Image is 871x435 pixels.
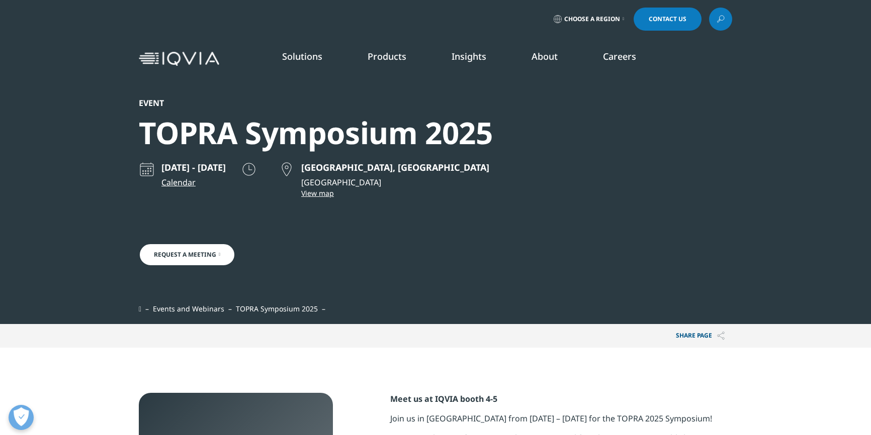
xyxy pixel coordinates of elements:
a: Contact Us [634,8,702,31]
p: [GEOGRAPHIC_DATA], [GEOGRAPHIC_DATA] [301,161,489,173]
button: Share PAGEShare PAGE [668,324,732,348]
a: Request a Meeting [139,243,235,266]
a: About [532,50,558,62]
img: clock [241,161,257,177]
p: [DATE] - [DATE] [161,161,226,173]
img: calendar [139,161,155,177]
a: Products [368,50,406,62]
span: Choose a Region [564,15,620,23]
span: Contact Us [649,16,686,22]
a: Calendar [161,176,226,188]
a: Insights [452,50,486,62]
span: TOPRA Symposium 2025 [236,304,318,313]
img: Share PAGE [717,332,725,340]
p: Share PAGE [668,324,732,348]
img: map point [279,161,295,177]
a: Careers [603,50,636,62]
nav: Primary [223,35,732,82]
strong: Meet us at IQVIA booth 4-5 [390,393,497,404]
div: Event [139,98,492,108]
img: IQVIA Healthcare Information Technology and Pharma Clinical Research Company [139,52,219,66]
a: Events and Webinars [153,304,224,313]
div: TOPRA Symposium 2025 [139,114,492,152]
p: Join us in [GEOGRAPHIC_DATA] from [DATE] – [DATE] for the TOPRA 2025 Symposium! [390,412,732,432]
button: Open Preferences [9,405,34,430]
p: [GEOGRAPHIC_DATA] [301,176,489,188]
a: View map [301,188,489,198]
a: Solutions [282,50,322,62]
